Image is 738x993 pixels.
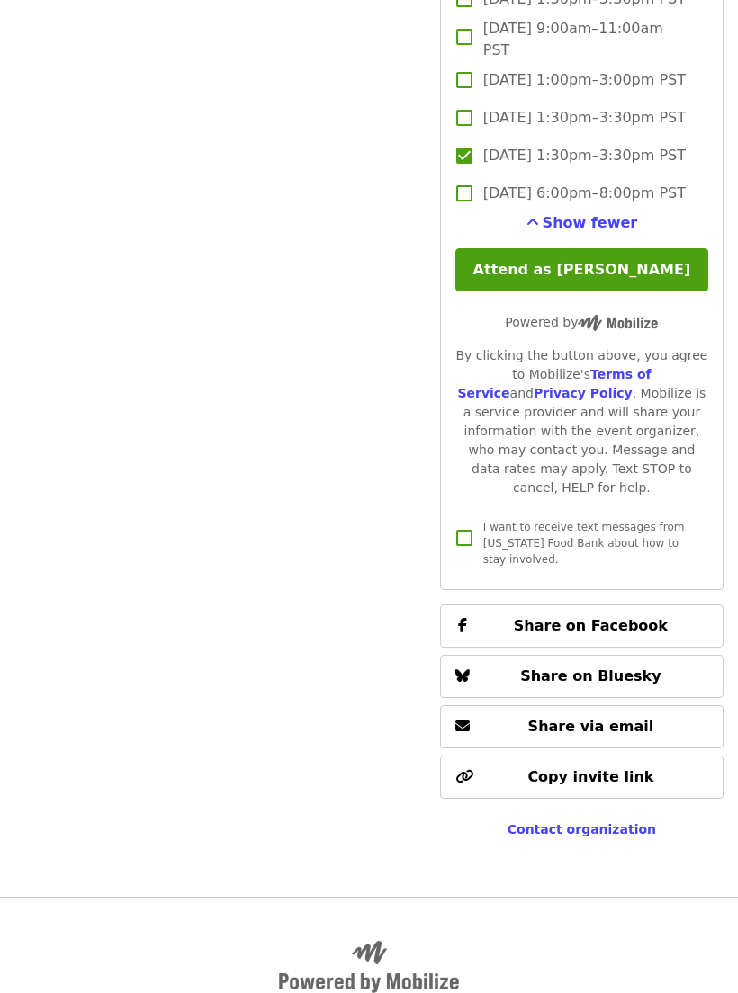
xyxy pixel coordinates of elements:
span: [DATE] 9:00am–11:00am PST [483,18,694,61]
button: Attend as [PERSON_NAME] [455,248,708,291]
img: Powered by Mobilize [279,941,459,993]
button: Share on Bluesky [440,655,724,698]
span: Powered by [505,315,658,329]
span: I want to receive text messages from [US_STATE] Food Bank about how to stay involved. [483,521,685,566]
button: See more timeslots [526,212,638,234]
span: [DATE] 1:30pm–3:30pm PST [483,145,686,166]
img: Powered by Mobilize [578,315,658,331]
button: Copy invite link [440,756,724,799]
button: Share via email [440,705,724,748]
div: By clicking the button above, you agree to Mobilize's and . Mobilize is a service provider and wi... [455,346,708,497]
span: Share on Facebook [514,617,668,634]
a: Contact organization [508,822,656,836]
span: [DATE] 1:00pm–3:00pm PST [483,69,686,91]
a: Privacy Policy [534,386,633,400]
span: Share on Bluesky [520,667,661,684]
span: Copy invite link [527,768,653,785]
span: Share via email [528,718,654,735]
span: [DATE] 6:00pm–8:00pm PST [483,183,686,204]
button: Share on Facebook [440,604,724,648]
span: [DATE] 1:30pm–3:30pm PST [483,107,686,129]
span: Show fewer [543,214,638,231]
a: Terms of Service [457,367,651,400]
